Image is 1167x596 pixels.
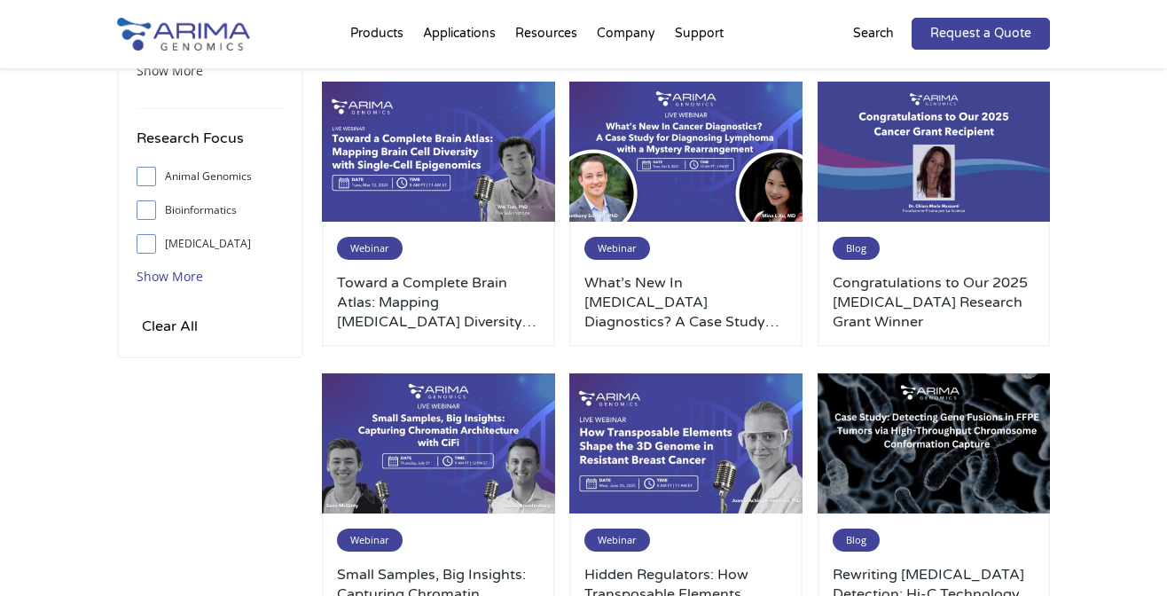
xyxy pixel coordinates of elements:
span: Blog [833,237,880,260]
span: Show More [137,62,203,79]
h4: Research Focus [137,127,285,163]
img: Arima-March-Blog-Post-Banner-2-500x300.jpg [818,373,1051,514]
span: Webinar [584,529,650,552]
img: July-2025-webinar-3-500x300.jpg [322,373,555,514]
a: What’s New In [MEDICAL_DATA] Diagnostics? A Case Study for Diagnosing [MEDICAL_DATA] with a Myste... [584,273,787,332]
p: Search [853,22,894,45]
img: March-2024-Webinar-500x300.jpg [322,82,555,222]
label: [MEDICAL_DATA] [137,231,285,257]
span: Blog [833,529,880,552]
label: Bioinformatics [137,197,285,223]
a: Toward a Complete Brain Atlas: Mapping [MEDICAL_DATA] Diversity with Single-Cell Epigenomics [337,273,540,332]
a: Request a Quote [912,18,1050,50]
span: Show More [137,268,203,285]
span: Webinar [337,529,403,552]
a: Congratulations to Our 2025 [MEDICAL_DATA] Research Grant Winner [833,273,1036,332]
img: October-2024-Webinar-Anthony-and-Mina-500x300.jpg [569,82,803,222]
img: Use-This-For-Webinar-Images-1-500x300.jpg [569,373,803,514]
input: Clear All [137,314,203,339]
label: Animal Genomics [137,163,285,190]
span: Webinar [584,237,650,260]
img: Arima-Genomics-logo [117,18,250,51]
img: genome-assembly-grant-2025-500x300.png [818,82,1051,222]
span: Webinar [337,237,403,260]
